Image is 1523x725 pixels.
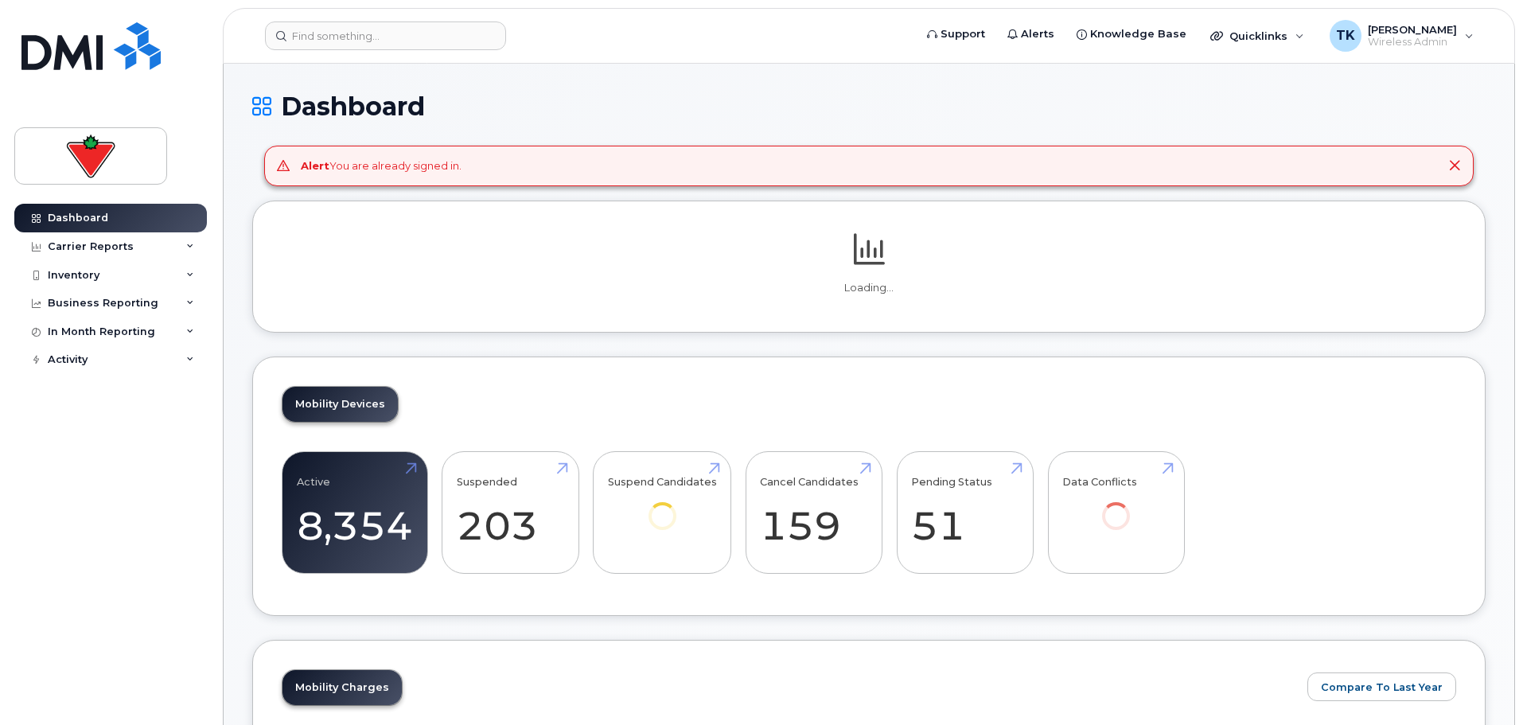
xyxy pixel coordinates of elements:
a: Data Conflicts [1062,460,1170,552]
a: Mobility Devices [282,387,398,422]
a: Pending Status 51 [911,460,1019,565]
a: Suspend Candidates [608,460,717,552]
a: Suspended 203 [457,460,564,565]
button: Compare To Last Year [1307,672,1456,701]
a: Mobility Charges [282,670,402,705]
a: Cancel Candidates 159 [760,460,867,565]
h1: Dashboard [252,92,1486,120]
strong: Alert [301,159,329,172]
a: Active 8,354 [297,460,413,565]
span: Compare To Last Year [1321,680,1443,695]
p: Loading... [282,281,1456,295]
div: You are already signed in. [301,158,462,173]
